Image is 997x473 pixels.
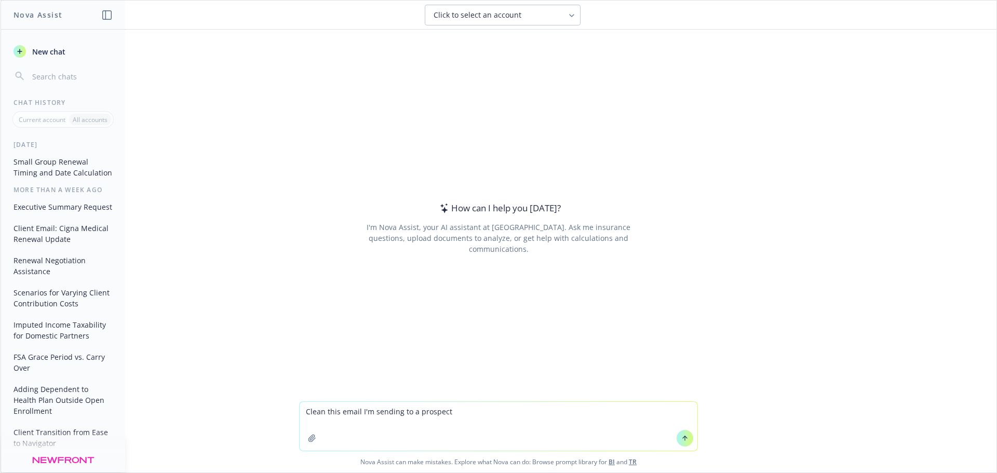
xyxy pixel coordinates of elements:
button: Client Email: Cigna Medical Renewal Update [9,220,117,248]
button: Executive Summary Request [9,198,117,215]
button: Imputed Income Taxability for Domestic Partners [9,316,117,344]
a: BI [609,457,615,466]
span: Nova Assist can make mistakes. Explore what Nova can do: Browse prompt library for and [5,451,992,472]
button: Renewal Negotiation Assistance [9,252,117,280]
div: How can I help you [DATE]? [437,201,561,215]
div: Chat History [1,98,125,107]
span: Click to select an account [434,10,521,20]
button: Scenarios for Varying Client Contribution Costs [9,284,117,312]
input: Search chats [30,69,113,84]
p: Current account [19,115,65,124]
button: New chat [9,42,117,61]
div: More than a week ago [1,185,125,194]
button: Click to select an account [425,5,581,25]
div: [DATE] [1,140,125,149]
button: Small Group Renewal Timing and Date Calculation [9,153,117,181]
button: FSA Grace Period vs. Carry Over [9,348,117,376]
button: Client Transition from Ease to Navigator [9,424,117,452]
a: TR [629,457,637,466]
p: All accounts [73,115,107,124]
div: I'm Nova Assist, your AI assistant at [GEOGRAPHIC_DATA]. Ask me insurance questions, upload docum... [352,222,644,254]
span: New chat [30,46,65,57]
textarea: Clean this email I'm sending to a prospect [300,402,697,451]
h1: Nova Assist [14,9,62,20]
button: Adding Dependent to Health Plan Outside Open Enrollment [9,381,117,420]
